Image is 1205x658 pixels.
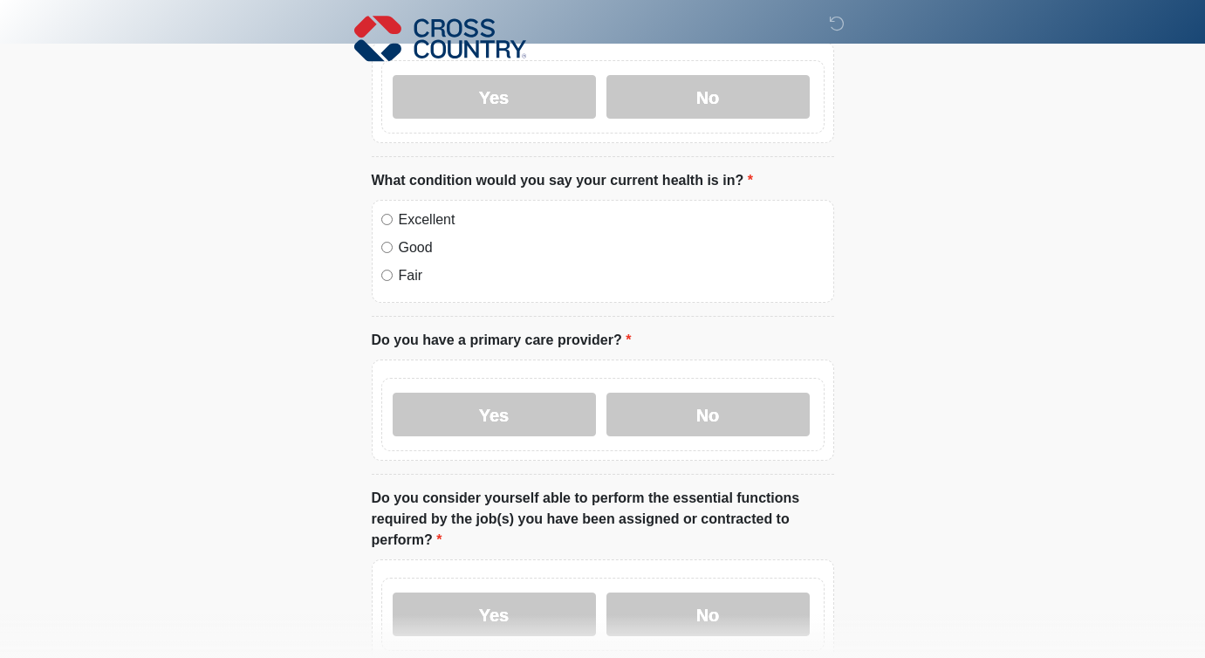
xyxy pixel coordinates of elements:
[381,270,393,281] input: Fair
[381,214,393,225] input: Excellent
[399,265,825,286] label: Fair
[393,393,596,436] label: Yes
[372,488,834,551] label: Do you consider yourself able to perform the essential functions required by the job(s) you have ...
[606,75,810,119] label: No
[372,330,632,351] label: Do you have a primary care provider?
[372,170,753,191] label: What condition would you say your current health is in?
[381,242,393,253] input: Good
[393,593,596,636] label: Yes
[399,209,825,230] label: Excellent
[399,237,825,258] label: Good
[393,75,596,119] label: Yes
[606,593,810,636] label: No
[606,393,810,436] label: No
[354,13,527,64] img: Cross Country Logo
